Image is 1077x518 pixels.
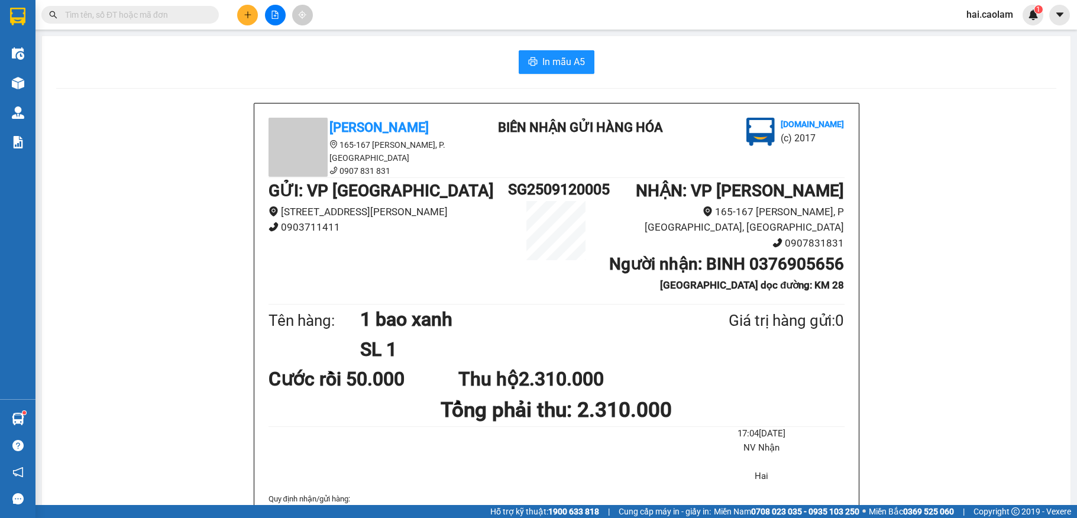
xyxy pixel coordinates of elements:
li: 0903711411 [269,219,509,235]
strong: 0708 023 035 - 0935 103 250 [751,507,859,516]
img: warehouse-icon [12,106,24,119]
span: question-circle [12,440,24,451]
div: Cước rồi 50.000 [269,364,458,394]
img: logo.jpg [746,118,775,146]
span: environment [329,140,338,148]
b: NHẬN : VP [PERSON_NAME] [636,181,844,200]
img: solution-icon [12,136,24,148]
span: 1 [1036,5,1040,14]
div: Tên hàng: [269,309,361,333]
span: message [12,493,24,504]
span: aim [298,11,306,19]
li: (c) 2017 [781,131,844,145]
span: | [963,505,965,518]
button: aim [292,5,313,25]
h1: SG2509120005 [508,178,604,201]
li: 0907 831 831 [269,164,481,177]
button: file-add [265,5,286,25]
span: file-add [271,11,279,19]
div: Thu hộ 2.310.000 [458,364,648,394]
img: logo-vxr [10,8,25,25]
li: 0907831831 [604,235,845,251]
button: printerIn mẫu A5 [519,50,594,74]
img: icon-new-feature [1028,9,1039,20]
li: 165-167 [PERSON_NAME], P [GEOGRAPHIC_DATA], [GEOGRAPHIC_DATA] [604,204,845,235]
b: [DOMAIN_NAME] [781,119,844,129]
span: Miền Bắc [869,505,954,518]
span: copyright [1011,507,1020,516]
span: ⚪️ [862,509,866,514]
span: hai.caolam [957,7,1023,22]
b: [PERSON_NAME] [329,120,429,135]
span: search [49,11,57,19]
button: plus [237,5,258,25]
sup: 1 [1034,5,1043,14]
button: caret-down [1049,5,1070,25]
span: printer [528,57,538,68]
span: phone [329,166,338,174]
span: In mẫu A5 [542,54,585,69]
img: warehouse-icon [12,413,24,425]
li: 165-167 [PERSON_NAME], P. [GEOGRAPHIC_DATA] [269,138,481,164]
span: environment [703,206,713,216]
span: caret-down [1055,9,1065,20]
li: NV Nhận [679,441,844,455]
strong: 0369 525 060 [903,507,954,516]
img: warehouse-icon [12,77,24,89]
span: environment [269,206,279,216]
li: 17:04[DATE] [679,427,844,441]
h1: Tổng phải thu: 2.310.000 [269,394,845,426]
span: Miền Nam [714,505,859,518]
img: warehouse-icon [12,47,24,60]
b: Người nhận : BINH 0376905656 [609,254,844,274]
span: | [608,505,610,518]
li: Hai [679,470,844,484]
h1: 1 bao xanh [360,305,671,334]
b: BIÊN NHẬN GỬI HÀNG HÓA [498,120,663,135]
span: Hỗ trợ kỹ thuật: [490,505,599,518]
li: [STREET_ADDRESS][PERSON_NAME] [269,204,509,220]
span: notification [12,467,24,478]
b: GỬI : VP [GEOGRAPHIC_DATA] [269,181,494,200]
b: [GEOGRAPHIC_DATA] dọc đường: KM 28 [660,279,844,291]
span: phone [772,238,782,248]
span: Cung cấp máy in - giấy in: [619,505,711,518]
h1: SL 1 [360,335,671,364]
div: Giá trị hàng gửi: 0 [671,309,844,333]
span: plus [244,11,252,19]
input: Tìm tên, số ĐT hoặc mã đơn [65,8,205,21]
strong: 1900 633 818 [548,507,599,516]
sup: 1 [22,411,26,415]
span: phone [269,222,279,232]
